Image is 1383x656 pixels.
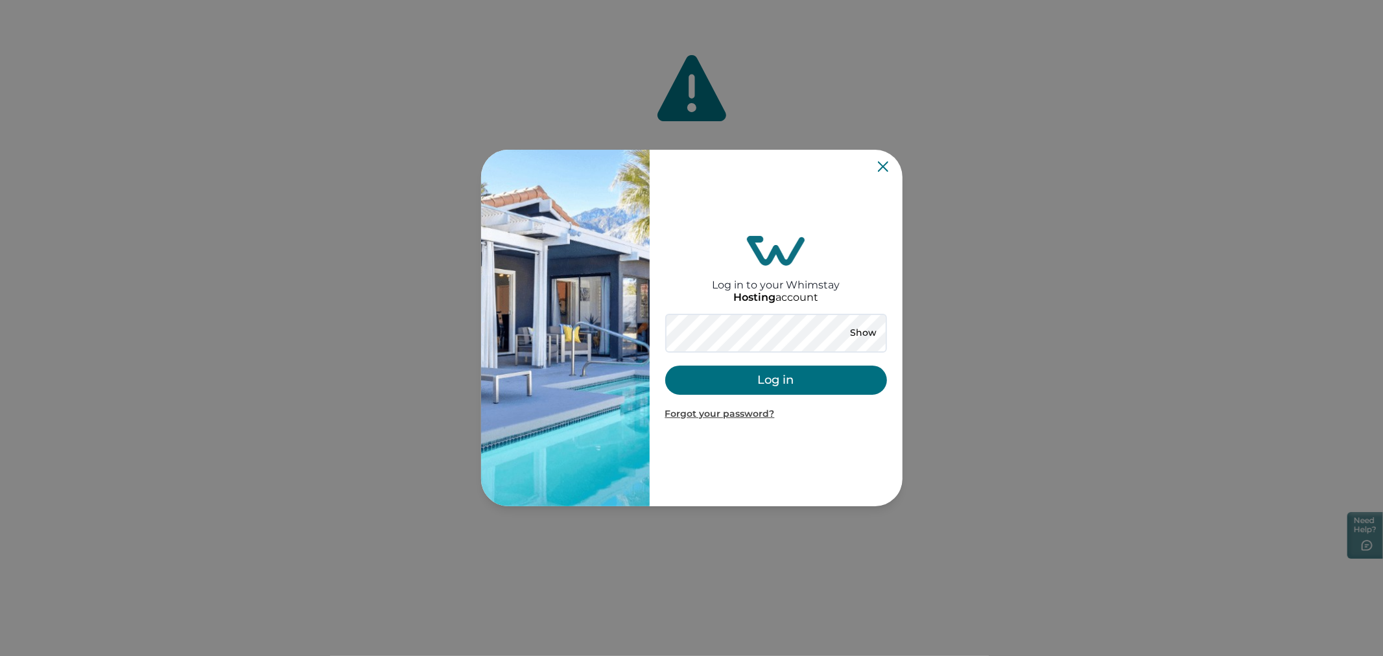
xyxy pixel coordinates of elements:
p: Hosting [733,291,775,304]
button: Show [840,324,887,342]
button: Close [878,161,888,172]
p: Forgot your password? [665,408,887,421]
p: account [733,291,818,304]
img: auth-banner [481,150,650,506]
button: Log in [665,366,887,395]
img: login-logo [747,236,805,266]
h2: Log in to your Whimstay [712,266,840,291]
